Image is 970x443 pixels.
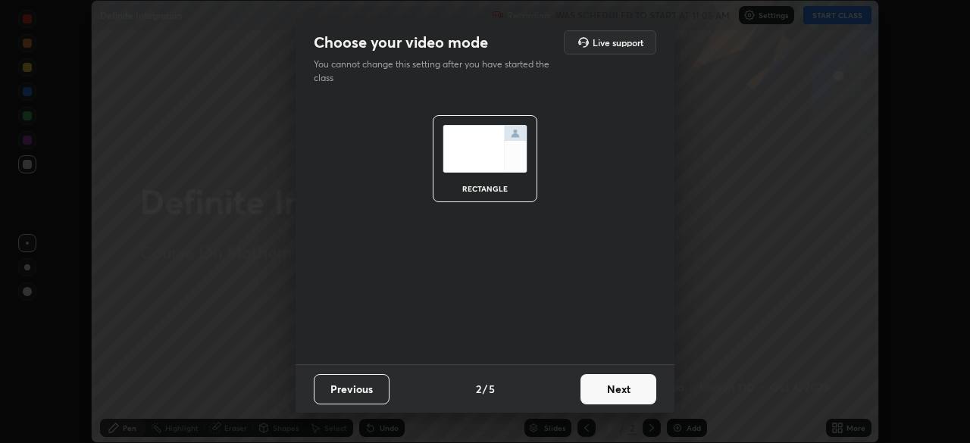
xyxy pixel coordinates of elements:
[489,381,495,397] h4: 5
[314,58,559,85] p: You cannot change this setting after you have started the class
[455,185,515,192] div: rectangle
[314,33,488,52] h2: Choose your video mode
[483,381,487,397] h4: /
[593,38,643,47] h5: Live support
[314,374,390,404] button: Previous
[476,381,481,397] h4: 2
[580,374,656,404] button: Next
[443,125,527,173] img: normalScreenIcon.ae25ed63.svg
